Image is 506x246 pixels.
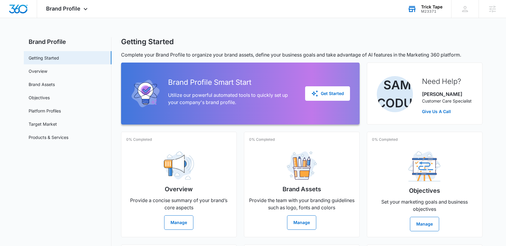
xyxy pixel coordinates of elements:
[126,137,152,142] p: 0% Completed
[421,5,442,9] div: account name
[305,86,350,101] button: Get Started
[165,185,193,194] h2: Overview
[29,108,61,114] a: Platform Profiles
[410,217,439,231] button: Manage
[121,51,483,58] p: Complete your Brand Profile to organize your brand assets, define your business goals and take ad...
[168,91,295,106] p: Utilize our powerful automated tools to quickly set up your company's brand profile.
[244,132,360,237] a: 0% CompletedBrand AssetsProvide the team with your branding guidelines such as logo, fonts and co...
[29,68,47,74] a: Overview
[422,91,472,98] p: [PERSON_NAME]
[29,121,57,127] a: Target Market
[29,134,68,140] a: Products & Services
[377,76,413,112] img: Sam Coduto
[422,108,472,115] a: Give Us A Call
[249,137,275,142] p: 0% Completed
[421,9,442,14] div: account id
[29,94,50,101] a: Objectives
[283,185,321,194] h2: Brand Assets
[121,132,237,237] a: 0% CompletedOverviewProvide a concise summary of your brand’s core aspectsManage
[422,76,472,87] h2: Need Help?
[24,37,111,46] h2: Brand Profile
[372,198,477,213] p: Set your marketing goals and business objectives
[168,77,295,88] h2: Brand Profile Smart Start
[409,186,440,195] h2: Objectives
[121,37,174,46] h1: Getting Started
[126,197,232,211] p: Provide a concise summary of your brand’s core aspects
[372,137,398,142] p: 0% Completed
[29,55,59,61] a: Getting Started
[422,98,472,104] p: Customer Care Specialist
[249,197,355,211] p: Provide the team with your branding guidelines such as logo, fonts and colors
[164,215,193,230] button: Manage
[29,81,55,88] a: Brand Assets
[311,90,344,97] div: Get Started
[367,132,483,237] a: 0% CompletedObjectivesSet your marketing goals and business objectivesManage
[46,5,80,12] span: Brand Profile
[287,215,316,230] button: Manage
